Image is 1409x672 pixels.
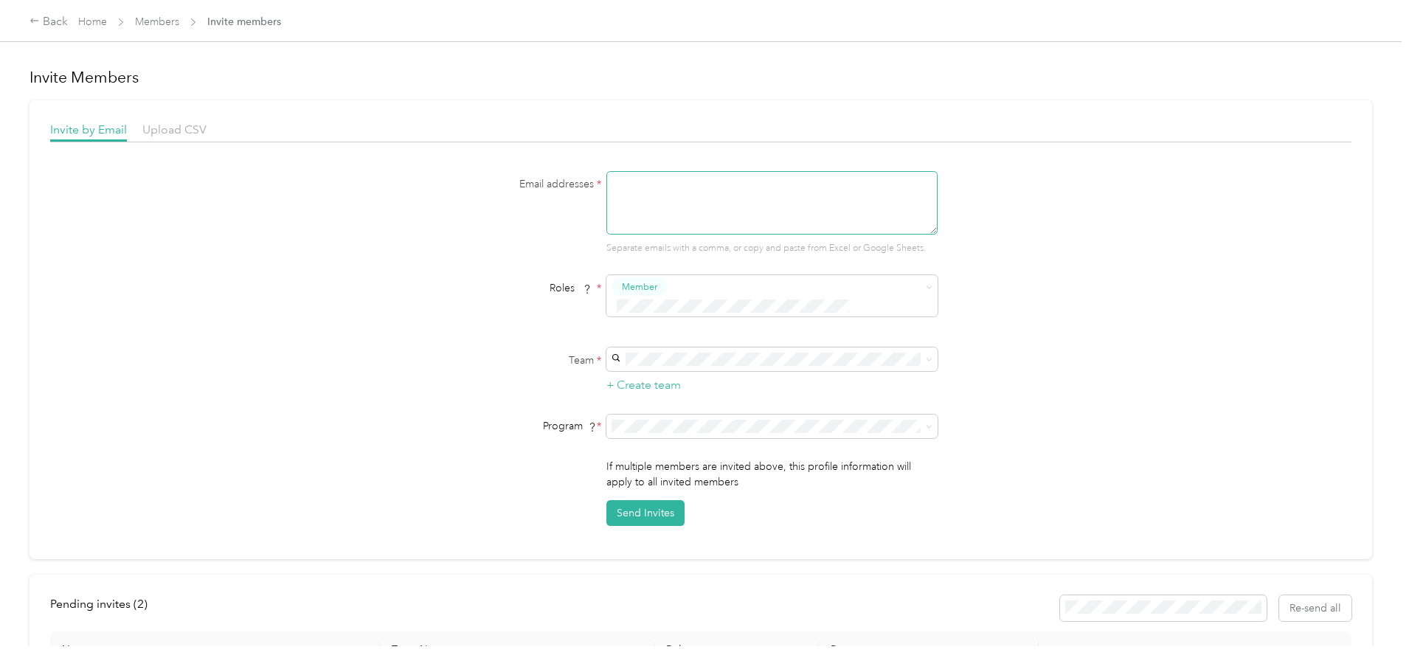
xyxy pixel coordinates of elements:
[1279,595,1351,621] button: Re-send all
[50,595,1351,621] div: info-bar
[134,597,148,611] span: ( 2 )
[50,631,380,668] th: Name
[1060,595,1352,621] div: Resend all invitations
[544,277,597,299] span: Roles
[606,242,938,255] p: Separate emails with a comma, or copy and paste from Excel or Google Sheets.
[606,459,938,490] p: If multiple members are invited above, this profile information will apply to all invited members
[606,500,685,526] button: Send Invites
[819,631,1039,668] th: Program
[50,595,158,621] div: left-menu
[50,597,148,611] span: Pending invites
[417,176,601,192] label: Email addresses
[417,418,601,434] div: Program
[417,353,601,368] label: Team
[606,376,681,395] button: + Create team
[78,15,107,28] a: Home
[622,280,657,294] span: Member
[654,631,819,668] th: Roles
[142,122,207,136] span: Upload CSV
[30,67,1372,88] h1: Invite Members
[207,14,281,30] span: Invite members
[380,631,654,668] th: Team Name
[30,13,68,31] div: Back
[135,15,179,28] a: Members
[1326,589,1409,672] iframe: Everlance-gr Chat Button Frame
[50,122,127,136] span: Invite by Email
[612,278,668,297] button: Member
